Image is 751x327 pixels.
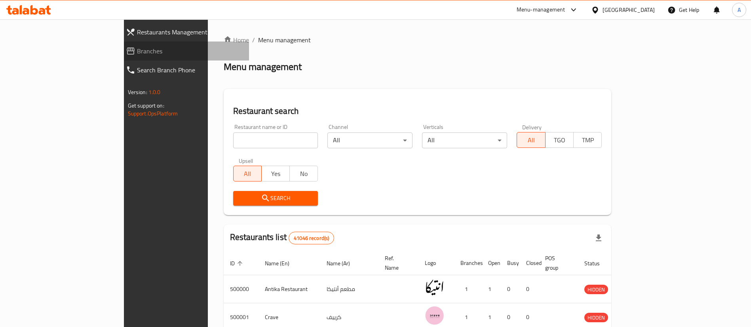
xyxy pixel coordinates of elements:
span: Status [584,259,610,268]
div: Total records count [289,232,334,244]
span: Yes [265,168,287,180]
button: Yes [261,166,290,181]
th: Logo [418,251,454,275]
span: HIDDEN [584,285,608,294]
h2: Restaurant search [233,105,602,117]
span: All [520,134,542,146]
td: Antika Restaurant [259,275,320,303]
span: 41046 record(s) [289,234,334,242]
td: 1 [482,275,501,303]
th: Open [482,251,501,275]
span: Ref. Name [385,253,409,272]
th: Busy [501,251,520,275]
button: TMP [573,132,602,148]
a: Restaurants Management [120,23,249,42]
span: TGO [549,134,570,146]
span: ID [230,259,245,268]
span: All [237,168,259,180]
button: All [233,166,262,181]
button: Search [233,191,318,206]
span: POS group [545,253,568,272]
div: All [327,132,413,148]
label: Delivery [522,124,542,130]
div: Menu-management [517,5,565,15]
button: TGO [545,132,574,148]
span: Get support on: [128,100,164,111]
td: 0 [501,275,520,303]
h2: Menu management [224,60,302,73]
span: No [293,168,315,180]
a: Branches [120,42,249,60]
img: Antika Restaurant [425,278,445,297]
label: Upsell [239,158,253,163]
h2: Restaurants list [230,231,335,244]
span: Menu management [258,35,311,45]
div: Export file [589,229,608,248]
a: Search Branch Phone [120,60,249,79]
span: Restaurants Management [137,27,243,37]
span: Version: [128,87,147,97]
span: HIDDEN [584,313,608,322]
span: Name (En) [265,259,300,268]
span: Search [240,193,312,203]
th: Closed [520,251,539,275]
td: مطعم أنتيكا [320,275,378,303]
span: 1.0.0 [148,87,161,97]
input: Search for restaurant name or ID.. [233,132,318,148]
span: TMP [577,134,599,146]
span: A [738,6,741,14]
span: Search Branch Phone [137,65,243,75]
img: Crave [425,306,445,325]
span: Branches [137,46,243,56]
div: All [422,132,507,148]
li: / [252,35,255,45]
div: [GEOGRAPHIC_DATA] [603,6,655,14]
button: No [289,166,318,181]
td: 1 [454,275,482,303]
a: Support.OpsPlatform [128,108,178,119]
th: Branches [454,251,482,275]
span: Name (Ar) [327,259,360,268]
button: All [517,132,545,148]
td: 0 [520,275,539,303]
nav: breadcrumb [224,35,612,45]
